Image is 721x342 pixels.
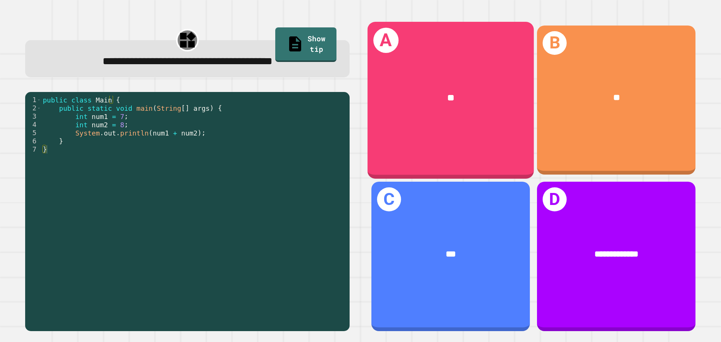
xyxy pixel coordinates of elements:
div: 7 [25,145,41,154]
h1: C [377,187,401,211]
div: 1 [25,96,41,104]
div: 3 [25,112,41,121]
div: 6 [25,137,41,145]
div: 4 [25,121,41,129]
h1: B [543,31,567,55]
div: 2 [25,104,41,112]
a: Show tip [275,27,336,62]
h1: A [373,27,398,53]
h1: D [543,187,567,211]
span: Toggle code folding, rows 1 through 7 [37,96,41,104]
span: Toggle code folding, rows 2 through 6 [37,104,41,112]
div: 5 [25,129,41,137]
